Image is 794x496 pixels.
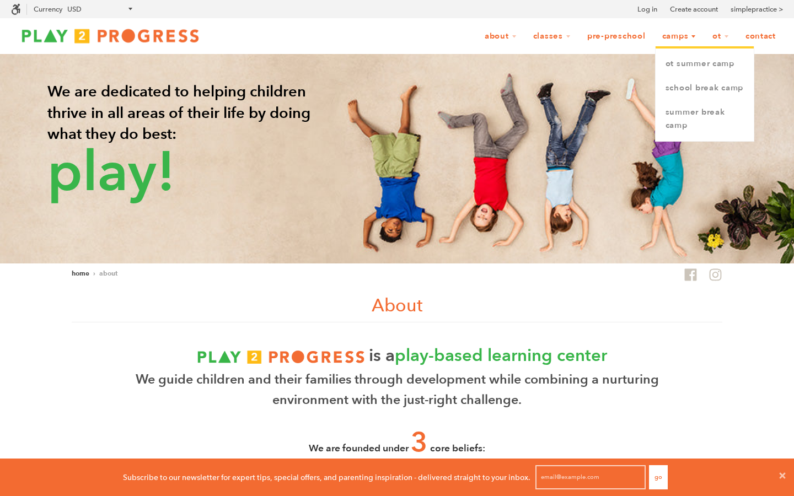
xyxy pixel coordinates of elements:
span: play-based learning center [395,344,607,367]
a: simplepractice > [731,4,783,15]
a: Classes [526,26,578,47]
h1: About [72,293,722,323]
a: Create account [670,4,718,15]
a: Log in [637,4,657,15]
span: › [93,269,95,277]
p: We guide children and their families through development while combining a nurturing environment ... [132,370,662,411]
a: Summer Break Camp [656,100,754,138]
a: Camps [655,26,704,47]
a: OT Summer Camp [656,52,754,76]
span: play! [47,134,175,211]
button: Go [649,465,668,489]
nav: breadcrumbs [72,268,117,279]
a: School Break Camp [656,76,754,100]
span: About [99,269,117,277]
label: Currency [34,5,62,13]
span: 3 [411,424,428,461]
input: email@example.com [535,465,646,489]
p: Subscribe to our newsletter for expert tips, special offers, and parenting inspiration - delivere... [123,471,530,483]
a: OT [705,26,736,47]
p: We are dedicated to helping children thrive in all areas of their life by doing what they do best: [47,82,341,201]
a: Pre-Preschool [580,26,653,47]
img: Play2Progress logo [11,25,210,47]
a: Home [72,269,89,277]
a: About [478,26,524,47]
p: is a [187,344,607,367]
a: Contact [738,26,783,47]
h3: We are founded under core beliefs: [132,423,662,462]
img: P2P_logo_final_rgb_T.png [187,347,374,368]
